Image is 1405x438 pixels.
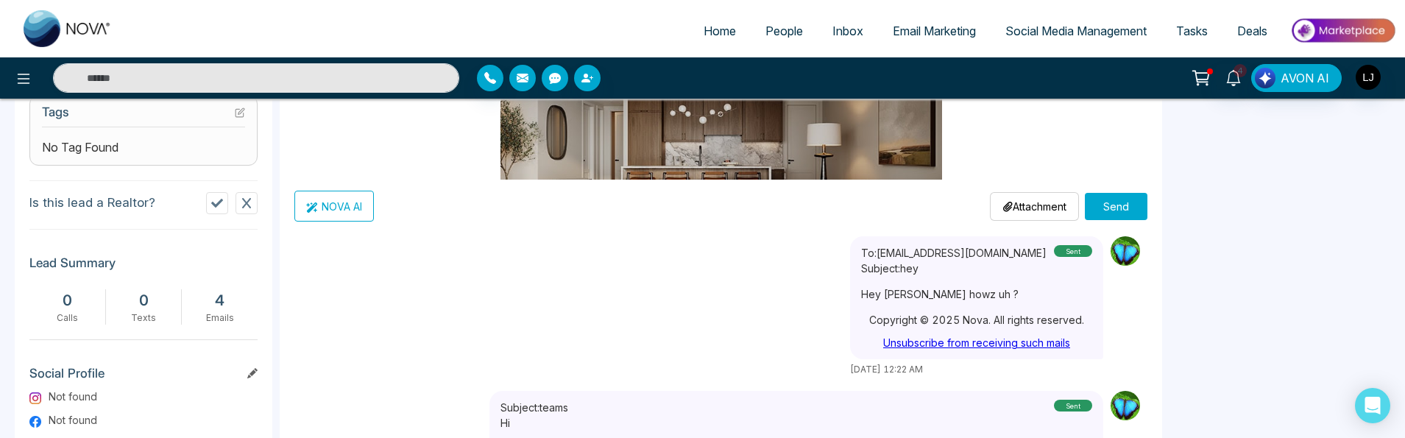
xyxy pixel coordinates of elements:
a: Inbox [818,17,878,45]
span: Social Media Management [1005,24,1147,38]
div: 4 [189,289,250,311]
a: Tasks [1161,17,1222,45]
a: Social Media Management [991,17,1161,45]
div: 0 [37,289,98,311]
h3: Tags [42,105,245,127]
span: 4 [1234,64,1247,77]
div: sent [1054,245,1092,257]
span: Email Marketing [893,24,976,38]
h3: Lead Summary [29,255,258,278]
p: Is this lead a Realtor? [29,194,155,213]
img: Facebook Logo [29,416,41,428]
img: Market-place.gif [1289,14,1396,47]
span: No Tag Found [42,138,118,156]
button: Send [1085,193,1147,220]
span: Not found [49,412,97,428]
img: Instagram Logo [29,392,41,404]
p: Subject: teams [500,400,568,415]
button: NOVA AI [294,191,374,222]
span: Inbox [832,24,863,38]
span: Home [704,24,736,38]
p: To: [EMAIL_ADDRESS][DOMAIN_NAME] [861,245,1047,261]
div: sent [1054,400,1092,411]
div: [DATE] 12:22 AM [850,363,1103,376]
a: 4 [1216,64,1251,90]
img: Lead Flow [1255,68,1275,88]
span: Not found [49,389,97,404]
div: Open Intercom Messenger [1355,388,1390,423]
img: Sender [1111,236,1140,266]
img: Sender [1111,391,1140,420]
h3: Social Profile [29,366,258,388]
span: People [765,24,803,38]
span: AVON AI [1281,69,1329,87]
img: Nova CRM Logo [24,10,112,47]
img: User Avatar [1356,65,1381,90]
a: Email Marketing [878,17,991,45]
div: Emails [189,311,250,325]
p: Subject: hey [861,261,1047,276]
span: Tasks [1176,24,1208,38]
a: People [751,17,818,45]
span: Deals [1237,24,1267,38]
p: Attachment [1002,199,1066,214]
div: Texts [113,311,174,325]
div: Calls [37,311,98,325]
a: Home [689,17,751,45]
button: AVON AI [1251,64,1342,92]
div: 0 [113,289,174,311]
a: Deals [1222,17,1282,45]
